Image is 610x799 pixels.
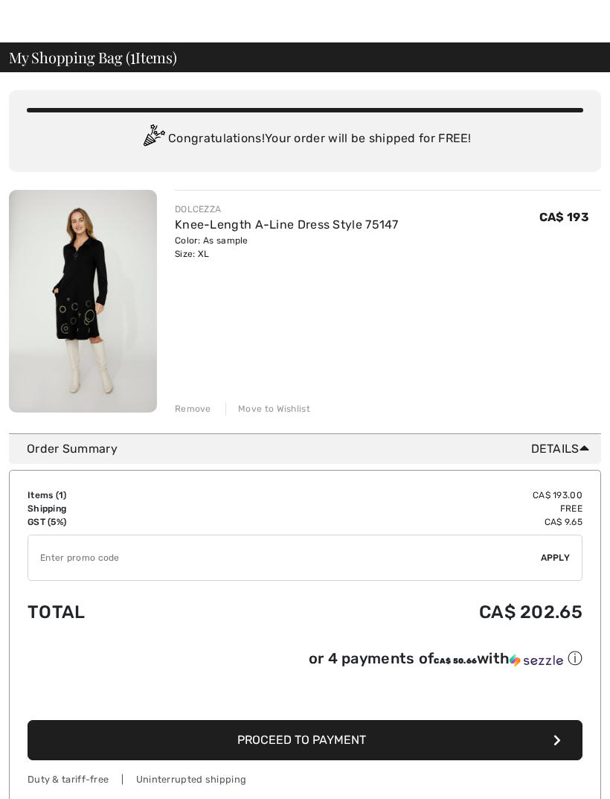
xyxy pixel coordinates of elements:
span: 1 [130,46,135,66]
a: Knee-Length A-Line Dress Style 75147 [175,217,399,232]
img: Knee-Length A-Line Dress Style 75147 [9,190,157,413]
td: CA$ 202.65 [226,587,582,637]
span: Apply [541,551,571,564]
div: or 4 payments ofCA$ 50.66withSezzle Click to learn more about Sezzle [28,649,582,674]
div: Color: As sample Size: XL [175,234,399,261]
img: Congratulation2.svg [138,124,168,154]
span: My Shopping Bag ( Items) [9,50,177,65]
div: DOLCEZZA [175,203,399,216]
td: Total [28,587,226,637]
td: CA$ 9.65 [226,515,582,529]
input: Promo code [28,535,541,580]
span: 1 [59,490,63,500]
div: or 4 payments of with [309,649,582,669]
td: Items ( ) [28,488,226,502]
span: Details [531,440,595,458]
span: CA$ 193 [539,210,589,224]
div: Duty & tariff-free | Uninterrupted shipping [28,772,582,786]
td: CA$ 193.00 [226,488,582,502]
span: Proceed to Payment [237,733,366,747]
div: Order Summary [27,440,595,458]
td: GST (5%) [28,515,226,529]
div: Move to Wishlist [225,402,310,416]
div: Congratulations! Your order will be shipped for FREE! [27,124,583,154]
div: Remove [175,402,211,416]
iframe: PayPal-paypal [28,674,582,715]
button: Proceed to Payment [28,720,582,760]
td: Shipping [28,502,226,515]
span: CA$ 50.66 [434,657,477,666]
img: Sezzle [510,654,563,667]
td: Free [226,502,582,515]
